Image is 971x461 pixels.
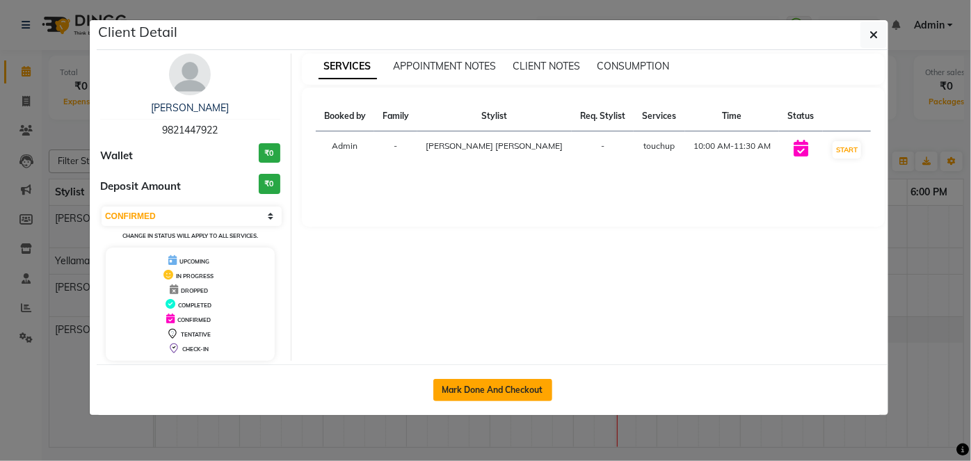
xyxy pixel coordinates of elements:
td: Admin [316,131,374,169]
th: Time [685,102,780,131]
span: CHECK-IN [182,346,209,353]
button: START [833,141,861,159]
span: CONSUMPTION [597,60,670,72]
span: COMPLETED [178,302,211,309]
h5: Client Detail [98,22,177,42]
span: UPCOMING [179,258,209,265]
a: [PERSON_NAME] [151,102,229,114]
span: [PERSON_NAME] [PERSON_NAME] [426,140,563,151]
span: TENTATIVE [181,331,211,338]
button: Mark Done And Checkout [433,379,552,401]
small: Change in status will apply to all services. [122,232,258,239]
th: Family [374,102,417,131]
th: Req. Stylist [572,102,634,131]
h3: ₹0 [259,174,280,194]
th: Status [779,102,822,131]
th: Services [634,102,684,131]
span: Wallet [100,148,133,164]
td: - [572,131,634,169]
td: 10:00 AM-11:30 AM [685,131,780,169]
th: Stylist [417,102,572,131]
td: - [374,131,417,169]
span: DROPPED [181,287,208,294]
span: Deposit Amount [100,179,181,195]
span: CLIENT NOTES [513,60,581,72]
th: Booked by [316,102,374,131]
div: touchup [642,140,676,152]
h3: ₹0 [259,143,280,163]
span: 9821447922 [162,124,218,136]
span: SERVICES [319,54,377,79]
span: IN PROGRESS [176,273,214,280]
img: avatar [169,54,211,95]
span: APPOINTMENT NOTES [394,60,497,72]
span: CONFIRMED [177,316,211,323]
